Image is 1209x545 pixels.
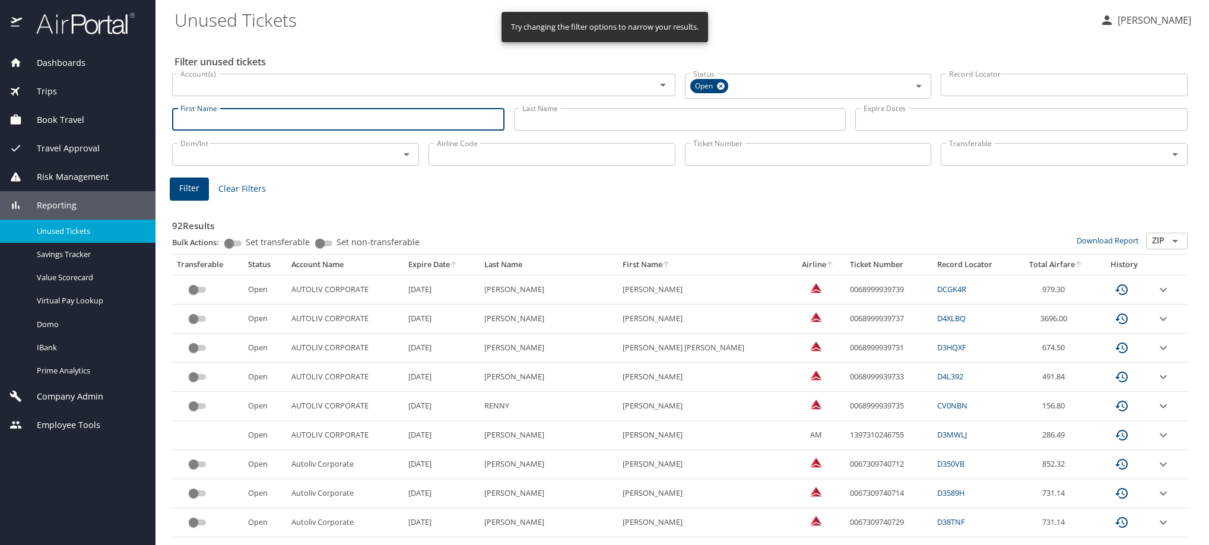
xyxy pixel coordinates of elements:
[845,508,932,537] td: 0067309740729
[1156,515,1170,530] button: expand row
[810,429,822,440] span: AM
[618,275,792,304] td: [PERSON_NAME]
[287,255,404,275] th: Account Name
[480,479,618,508] td: [PERSON_NAME]
[22,419,100,432] span: Employee Tools
[1077,235,1139,246] a: Download Report
[398,146,415,163] button: Open
[287,421,404,450] td: AUTOLIV CORPORATE
[810,311,822,323] img: Delta Airlines
[1114,13,1191,27] p: [PERSON_NAME]
[243,363,287,392] td: Open
[480,392,618,421] td: RENNY
[845,305,932,334] td: 0068999939737
[1156,399,1170,413] button: expand row
[1156,341,1170,355] button: expand row
[287,508,404,537] td: Autoliv Corporate
[1156,428,1170,442] button: expand row
[1167,233,1183,249] button: Open
[937,284,966,294] a: DCGK4R
[618,421,792,450] td: [PERSON_NAME]
[404,363,480,392] td: [DATE]
[177,259,239,270] div: Transferable
[172,212,1188,233] h3: 92 Results
[37,249,141,260] span: Savings Tracker
[1156,370,1170,384] button: expand row
[37,319,141,330] span: Domo
[1167,146,1183,163] button: Open
[845,450,932,479] td: 0067309740712
[22,56,85,69] span: Dashboards
[937,400,967,411] a: CV0NBN
[690,80,720,93] span: Open
[243,508,287,537] td: Open
[287,305,404,334] td: AUTOLIV CORPORATE
[810,340,822,352] img: Delta Airlines
[845,275,932,304] td: 0068999939739
[404,421,480,450] td: [DATE]
[404,508,480,537] td: [DATE]
[937,371,963,382] a: D4L392
[37,295,141,306] span: Virtual Pay Lookup
[243,305,287,334] td: Open
[243,479,287,508] td: Open
[22,113,84,126] span: Book Travel
[404,305,480,334] td: [DATE]
[937,313,966,324] a: D4XLBQ
[655,77,671,93] button: Open
[1016,421,1097,450] td: 286.49
[243,255,287,275] th: Status
[937,429,967,440] a: D3MWLJ
[22,199,77,212] span: Reporting
[243,421,287,450] td: Open
[172,237,229,248] p: Bulk Actions:
[404,255,480,275] th: Expire Date
[1016,305,1097,334] td: 3696.00
[480,508,618,537] td: [PERSON_NAME]
[287,334,404,363] td: AUTOLIV CORPORATE
[1156,486,1170,500] button: expand row
[480,421,618,450] td: [PERSON_NAME]
[287,450,404,479] td: Autoliv Corporate
[937,517,965,527] a: D38TNF
[337,238,420,246] span: Set non-transferable
[810,369,822,381] img: Delta Airlines
[845,421,932,450] td: 1397310246755
[937,458,964,469] a: D350VB
[810,486,822,498] img: Delta Airlines
[174,1,1090,38] h1: Unused Tickets
[791,255,845,275] th: Airline
[1096,255,1151,275] th: History
[243,334,287,363] td: Open
[480,363,618,392] td: [PERSON_NAME]
[404,334,480,363] td: [DATE]
[480,305,618,334] td: [PERSON_NAME]
[480,255,618,275] th: Last Name
[218,182,266,197] span: Clear Filters
[37,342,141,353] span: IBank
[22,85,57,98] span: Trips
[618,334,792,363] td: [PERSON_NAME] [PERSON_NAME]
[1016,508,1097,537] td: 731.14
[1156,312,1170,326] button: expand row
[810,282,822,294] img: Delta Airlines
[404,275,480,304] td: [DATE]
[826,261,834,269] button: sort
[618,255,792,275] th: First Name
[1016,392,1097,421] td: 156.80
[662,261,671,269] button: sort
[618,508,792,537] td: [PERSON_NAME]
[618,363,792,392] td: [PERSON_NAME]
[511,15,699,39] div: Try changing the filter options to narrow your results.
[480,334,618,363] td: [PERSON_NAME]
[170,178,209,201] button: Filter
[1016,334,1097,363] td: 674.50
[845,334,932,363] td: 0068999939731
[810,457,822,468] img: Delta Airlines
[480,275,618,304] td: [PERSON_NAME]
[1156,283,1170,297] button: expand row
[11,12,23,35] img: icon-airportal.png
[287,363,404,392] td: AUTOLIV CORPORATE
[810,398,822,410] img: Delta Airlines
[937,487,964,498] a: D3589H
